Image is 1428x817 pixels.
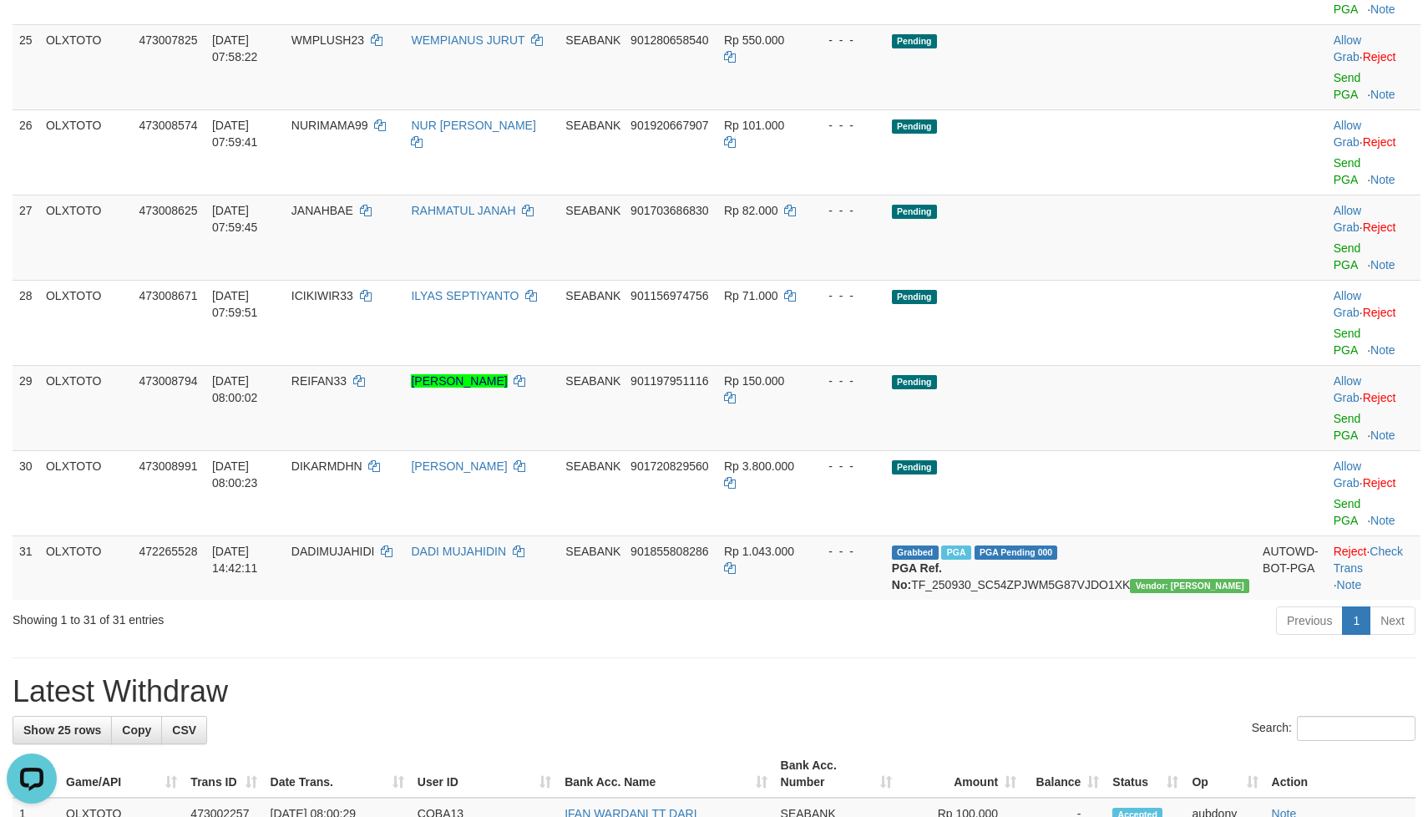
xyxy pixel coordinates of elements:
td: 29 [13,365,39,450]
button: Open LiveChat chat widget [7,7,57,57]
td: OLXTOTO [39,24,132,109]
a: Reject [1334,545,1367,558]
a: Send PGA [1334,241,1361,271]
span: · [1334,204,1363,234]
div: - - - [814,458,879,474]
span: REIFAN33 [291,374,347,388]
td: · [1327,365,1420,450]
a: Allow Grab [1334,289,1361,319]
a: [PERSON_NAME] [411,459,507,473]
th: Action [1265,750,1415,798]
a: Send PGA [1334,156,1361,186]
a: CSV [161,716,207,744]
h1: Latest Withdraw [13,675,1415,708]
div: - - - [814,373,879,389]
th: Date Trans.: activate to sort column ascending [264,750,411,798]
span: · [1334,459,1363,490]
td: · [1327,195,1420,280]
a: Note [1370,173,1395,186]
a: Copy [111,716,162,744]
td: TF_250930_SC54ZPJWM5G87VJDO1XK [885,535,1256,600]
span: NURIMAMA99 [291,119,368,132]
div: - - - [814,202,879,219]
span: · [1334,289,1363,319]
span: [DATE] 07:59:45 [212,204,258,234]
a: Note [1337,578,1362,591]
span: Copy 901920667907 to clipboard [630,119,708,132]
a: Next [1370,606,1415,635]
a: Reject [1363,476,1396,490]
span: SEABANK [565,119,620,132]
a: Reject [1363,391,1396,404]
a: Allow Grab [1334,119,1361,149]
span: [DATE] 07:58:22 [212,33,258,63]
span: SEABANK [565,289,620,302]
span: SEABANK [565,374,620,388]
div: - - - [814,117,879,134]
a: ILYAS SEPTIYANTO [411,289,519,302]
a: Note [1370,3,1395,16]
td: 25 [13,24,39,109]
span: 473008794 [139,374,197,388]
a: Send PGA [1334,327,1361,357]
td: · · [1327,535,1420,600]
span: Marked by aubbestuta [941,546,970,560]
th: Bank Acc. Number: activate to sort column ascending [774,750,899,798]
td: OLXTOTO [39,365,132,450]
a: Send PGA [1334,497,1361,527]
a: Allow Grab [1334,459,1361,490]
span: Rp 1.043.000 [724,545,794,558]
span: Copy 901197951116 to clipboard [630,374,708,388]
a: DADI MUJAHIDIN [411,545,506,558]
a: Allow Grab [1334,33,1361,63]
span: Rp 101.000 [724,119,784,132]
span: SEABANK [565,459,620,473]
a: Send PGA [1334,412,1361,442]
th: User ID: activate to sort column ascending [411,750,558,798]
a: [PERSON_NAME] [411,374,507,388]
span: 473008671 [139,289,197,302]
a: Reject [1363,135,1396,149]
span: 473008625 [139,204,197,217]
a: NUR [PERSON_NAME] [411,119,535,132]
a: Reject [1363,306,1396,319]
span: Rp 71.000 [724,289,778,302]
td: 27 [13,195,39,280]
span: Rp 3.800.000 [724,459,794,473]
a: Reject [1363,50,1396,63]
a: 1 [1342,606,1370,635]
td: 26 [13,109,39,195]
span: Rp 82.000 [724,204,778,217]
span: Show 25 rows [23,723,101,737]
th: Op: activate to sort column ascending [1185,750,1264,798]
th: Bank Acc. Name: activate to sort column ascending [558,750,773,798]
input: Search: [1297,716,1415,741]
span: DIKARMDHN [291,459,362,473]
span: · [1334,119,1363,149]
span: [DATE] 07:59:51 [212,289,258,319]
a: Note [1370,514,1395,527]
span: Rp 150.000 [724,374,784,388]
td: · [1327,24,1420,109]
span: [DATE] 07:59:41 [212,119,258,149]
span: Pending [892,460,937,474]
th: Status: activate to sort column ascending [1106,750,1185,798]
th: Balance: activate to sort column ascending [1023,750,1106,798]
td: · [1327,109,1420,195]
span: · [1334,374,1363,404]
span: Copy 901156974756 to clipboard [630,289,708,302]
span: Copy [122,723,151,737]
span: Copy 901703686830 to clipboard [630,204,708,217]
span: Pending [892,205,937,219]
td: 31 [13,535,39,600]
span: Rp 550.000 [724,33,784,47]
span: 472265528 [139,545,197,558]
span: WMPLUSH23 [291,33,364,47]
span: [DATE] 08:00:02 [212,374,258,404]
span: PGA Pending [975,546,1058,560]
a: Check Trans [1334,545,1403,575]
td: · [1327,450,1420,535]
span: Copy 901720829560 to clipboard [630,459,708,473]
td: OLXTOTO [39,280,132,365]
div: - - - [814,287,879,304]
